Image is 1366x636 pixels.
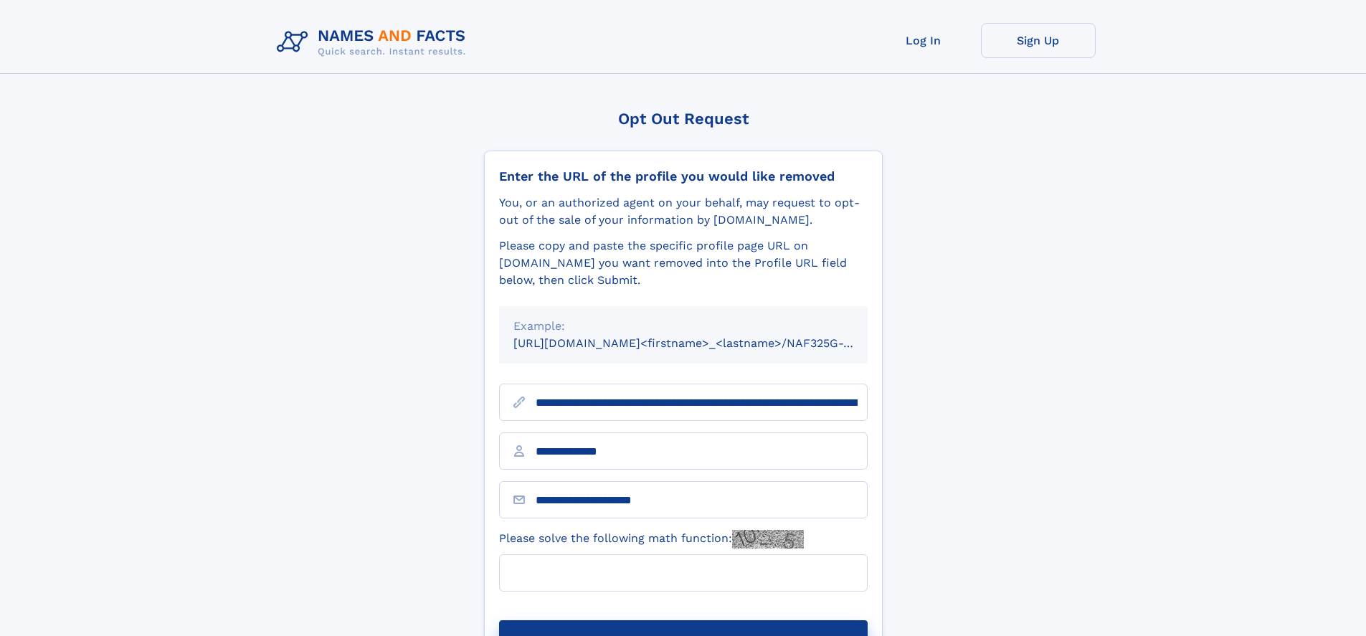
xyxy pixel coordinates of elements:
a: Log In [866,23,981,58]
label: Please solve the following math function: [499,530,804,549]
img: Logo Names and Facts [271,23,478,62]
a: Sign Up [981,23,1096,58]
div: Please copy and paste the specific profile page URL on [DOMAIN_NAME] you want removed into the Pr... [499,237,868,289]
div: Enter the URL of the profile you would like removed [499,169,868,184]
div: You, or an authorized agent on your behalf, may request to opt-out of the sale of your informatio... [499,194,868,229]
small: [URL][DOMAIN_NAME]<firstname>_<lastname>/NAF325G-xxxxxxxx [513,336,895,350]
div: Opt Out Request [484,110,883,128]
div: Example: [513,318,853,335]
